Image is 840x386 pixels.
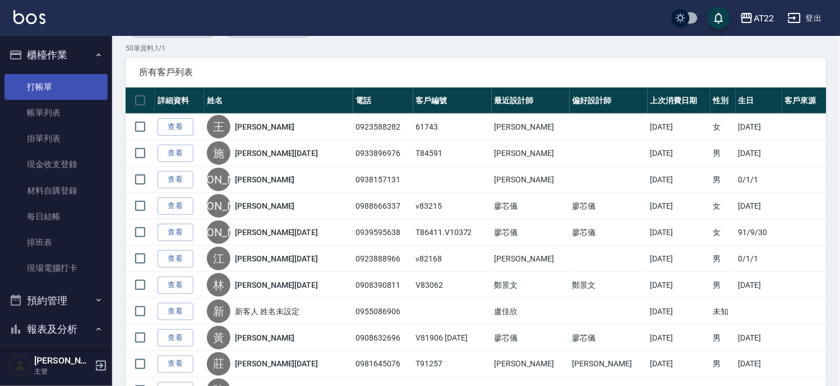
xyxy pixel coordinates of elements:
a: 查看 [158,197,193,215]
td: [DATE] [648,272,710,298]
a: [PERSON_NAME][DATE] [235,359,318,370]
td: 男 [710,272,736,298]
td: 女 [710,219,736,246]
a: [PERSON_NAME] [235,121,294,132]
td: 廖芯儀 [492,193,570,219]
td: 0923588282 [353,114,413,140]
td: v82168 [413,246,492,272]
td: [DATE] [648,167,710,193]
a: 現金收支登錄 [4,151,108,177]
button: save [708,7,730,29]
td: 男 [710,140,736,167]
td: 0988666337 [353,193,413,219]
a: 查看 [158,224,193,241]
button: 登出 [783,8,827,29]
td: [DATE] [736,193,782,219]
img: Logo [13,10,45,24]
td: [DATE] [736,351,782,378]
button: 預約管理 [4,286,108,315]
a: 排班表 [4,229,108,255]
td: [PERSON_NAME] [492,351,570,378]
td: [DATE] [648,140,710,167]
th: 詳細資料 [155,88,204,114]
td: 0938157131 [353,167,413,193]
h5: [PERSON_NAME] [34,355,91,366]
a: 現場電腦打卡 [4,255,108,281]
a: 新客人 姓名未設定 [235,306,299,317]
a: 查看 [158,356,193,373]
td: [PERSON_NAME] [492,114,570,140]
a: [PERSON_NAME][DATE] [235,279,318,291]
td: 廖芯儀 [570,325,648,351]
td: 廖芯儀 [492,325,570,351]
td: v83215 [413,193,492,219]
div: 施 [207,141,230,165]
p: 50 筆資料, 1 / 1 [126,43,827,53]
div: 新 [207,300,230,323]
th: 上次消費日期 [648,88,710,114]
td: 0908390811 [353,272,413,298]
td: 0923888966 [353,246,413,272]
td: 鄭景文 [492,272,570,298]
td: [DATE] [648,246,710,272]
td: 廖芯儀 [570,193,648,219]
td: T86411.V10372 [413,219,492,246]
td: 61743 [413,114,492,140]
td: 0933896976 [353,140,413,167]
td: 0939595638 [353,219,413,246]
td: 男 [710,325,736,351]
td: [DATE] [648,219,710,246]
td: V83062 [413,272,492,298]
th: 電話 [353,88,413,114]
td: [DATE] [648,351,710,378]
div: 黃 [207,326,230,350]
td: [DATE] [648,114,710,140]
button: AT22 [736,7,779,30]
td: 0955086906 [353,298,413,325]
div: AT22 [754,11,774,25]
td: 男 [710,246,736,272]
button: 報表及分析 [4,315,108,344]
a: 打帳單 [4,74,108,100]
a: 每日結帳 [4,204,108,229]
td: [DATE] [648,298,710,325]
a: 查看 [158,145,193,162]
a: [PERSON_NAME] [235,174,294,185]
td: 0/1/1 [736,246,782,272]
td: 鄭景文 [570,272,648,298]
div: [PERSON_NAME] [207,194,230,218]
a: 查看 [158,277,193,294]
td: 盧佳欣 [492,298,570,325]
a: [PERSON_NAME] [235,332,294,343]
a: 查看 [158,250,193,268]
a: [PERSON_NAME] [235,200,294,212]
td: 廖芯儀 [492,219,570,246]
th: 客戶編號 [413,88,492,114]
div: [PERSON_NAME] [207,168,230,191]
td: 未知 [710,298,736,325]
td: 女 [710,193,736,219]
div: 莊 [207,352,230,376]
td: V81906 [DATE] [413,325,492,351]
a: 帳單列表 [4,100,108,126]
div: 王 [207,115,230,139]
td: 女 [710,114,736,140]
a: 查看 [158,303,193,320]
td: [PERSON_NAME] [492,140,570,167]
a: 材料自購登錄 [4,178,108,204]
td: [DATE] [648,325,710,351]
td: [PERSON_NAME] [492,167,570,193]
th: 性別 [710,88,736,114]
td: 男 [710,351,736,378]
td: 廖芯儀 [570,219,648,246]
span: 所有客戶列表 [139,67,813,78]
th: 姓名 [204,88,353,114]
td: T91257 [413,351,492,378]
td: [DATE] [736,325,782,351]
th: 客戶來源 [782,88,827,114]
a: [PERSON_NAME][DATE] [235,253,318,264]
td: 男 [710,167,736,193]
a: 查看 [158,171,193,189]
td: 0/1/1 [736,167,782,193]
td: T84591 [413,140,492,167]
